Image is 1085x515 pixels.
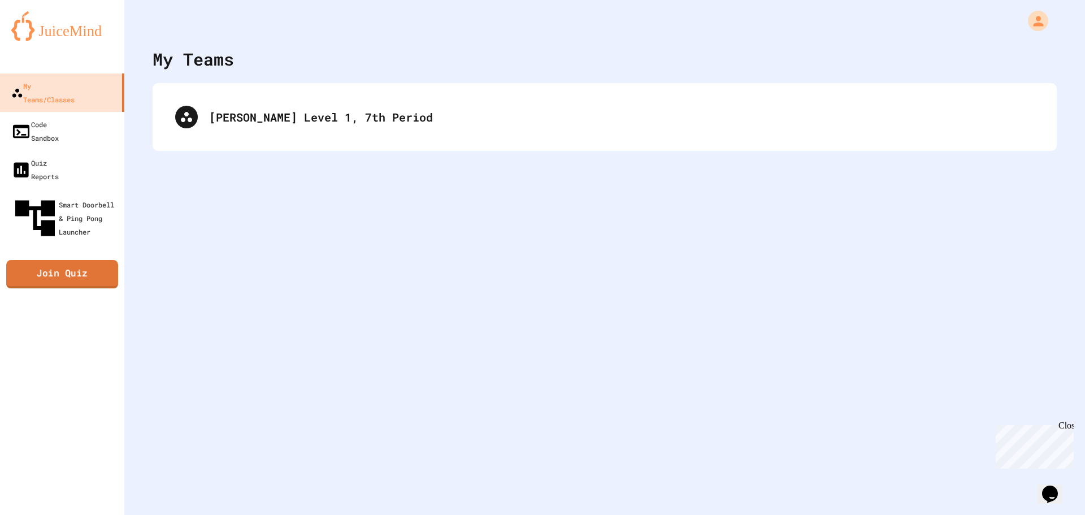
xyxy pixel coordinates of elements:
[991,421,1074,469] iframe: chat widget
[153,46,234,72] div: My Teams
[6,260,118,288] a: Join Quiz
[209,109,1034,125] div: [PERSON_NAME] Level 1, 7th Period
[11,11,113,41] img: logo-orange.svg
[1038,470,1074,504] iframe: chat widget
[11,118,59,145] div: Code Sandbox
[11,194,120,242] div: Smart Doorbell & Ping Pong Launcher
[5,5,78,72] div: Chat with us now!Close
[164,94,1045,140] div: [PERSON_NAME] Level 1, 7th Period
[1016,8,1051,34] div: My Account
[11,156,59,183] div: Quiz Reports
[11,79,75,106] div: My Teams/Classes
